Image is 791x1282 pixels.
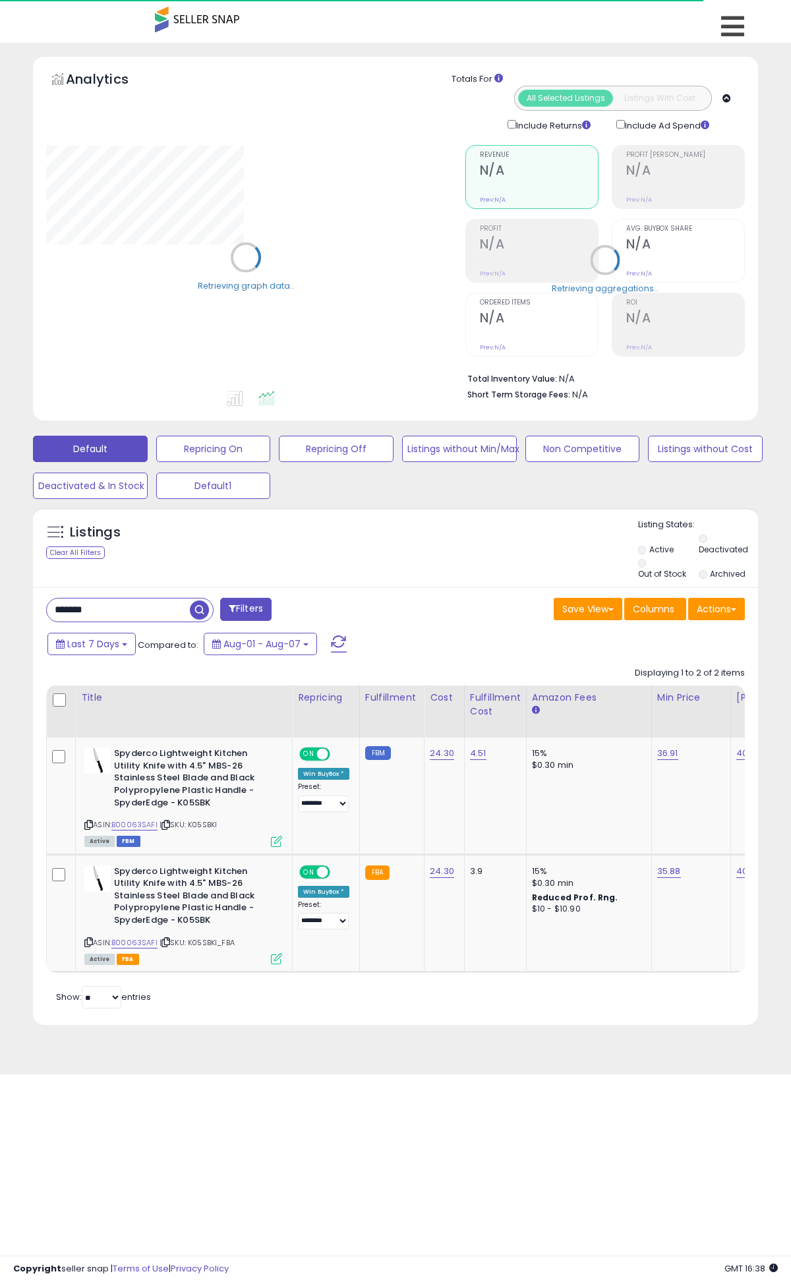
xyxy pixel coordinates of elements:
[532,759,641,771] div: $0.30 min
[699,544,748,555] label: Deactivated
[156,436,271,462] button: Repricing On
[532,865,641,877] div: 15%
[638,568,686,579] label: Out of Stock
[657,747,678,760] a: 36.91
[298,886,349,898] div: Win BuyBox *
[532,904,641,915] div: $10 - $10.90
[67,637,119,651] span: Last 7 Days
[736,747,761,760] a: 40.50
[84,747,282,845] div: ASIN:
[470,691,521,718] div: Fulfillment Cost
[649,544,674,555] label: Active
[624,598,686,620] button: Columns
[554,598,622,620] button: Save View
[532,877,641,889] div: $0.30 min
[430,747,454,760] a: 24.30
[710,568,746,579] label: Archived
[298,768,349,780] div: Win BuyBox *
[70,523,121,542] h5: Listings
[452,73,748,86] div: Totals For
[33,436,148,462] button: Default
[612,90,707,107] button: Listings With Cost
[298,782,349,812] div: Preset:
[117,954,139,965] span: FBA
[156,473,271,499] button: Default1
[111,937,158,948] a: B00063SAFI
[498,117,606,132] div: Include Returns
[365,691,419,705] div: Fulfillment
[301,749,317,760] span: ON
[223,637,301,651] span: Aug-01 - Aug-07
[430,691,459,705] div: Cost
[160,937,235,948] span: | SKU: K05SBKI_FBA
[46,546,105,559] div: Clear All Filters
[81,691,287,705] div: Title
[430,865,454,878] a: 24.30
[532,691,646,705] div: Amazon Fees
[736,865,761,878] a: 40.50
[402,436,517,462] button: Listings without Min/Max
[470,747,486,760] a: 4.51
[279,436,394,462] button: Repricing Off
[298,691,354,705] div: Repricing
[638,519,759,531] p: Listing States:
[470,865,516,877] div: 3.9
[365,746,391,760] small: FBM
[298,900,349,930] div: Preset:
[33,473,148,499] button: Deactivated & In Stock
[56,991,151,1003] span: Show: entries
[328,866,349,877] span: OFF
[84,836,115,847] span: All listings currently available for purchase on Amazon
[633,602,674,616] span: Columns
[117,836,140,847] span: FBM
[198,280,294,292] div: Retrieving graph data..
[114,865,274,930] b: Spyderco Lightweight Kitchen Utility Knife with 4.5" MBS-26 Stainless Steel Blade and Black Polyp...
[525,436,640,462] button: Non Competitive
[532,705,540,716] small: Amazon Fees.
[84,865,282,963] div: ASIN:
[635,667,745,680] div: Displaying 1 to 2 of 2 items
[518,90,613,107] button: All Selected Listings
[84,865,111,892] img: 21jTS7zqVnL._SL40_.jpg
[84,747,111,774] img: 21jTS7zqVnL._SL40_.jpg
[160,819,217,830] span: | SKU: K05SBKI
[220,598,272,621] button: Filters
[552,283,658,295] div: Retrieving aggregations..
[648,436,763,462] button: Listings without Cost
[204,633,317,655] button: Aug-01 - Aug-07
[47,633,136,655] button: Last 7 Days
[66,70,154,92] h5: Analytics
[657,865,681,878] a: 35.88
[532,892,618,903] b: Reduced Prof. Rng.
[138,639,198,651] span: Compared to:
[606,117,730,132] div: Include Ad Spend
[84,954,115,965] span: All listings currently available for purchase on Amazon
[657,691,725,705] div: Min Price
[688,598,745,620] button: Actions
[301,866,317,877] span: ON
[532,747,641,759] div: 15%
[365,865,390,880] small: FBA
[114,747,274,812] b: Spyderco Lightweight Kitchen Utility Knife with 4.5" MBS-26 Stainless Steel Blade and Black Polyp...
[328,749,349,760] span: OFF
[111,819,158,830] a: B00063SAFI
